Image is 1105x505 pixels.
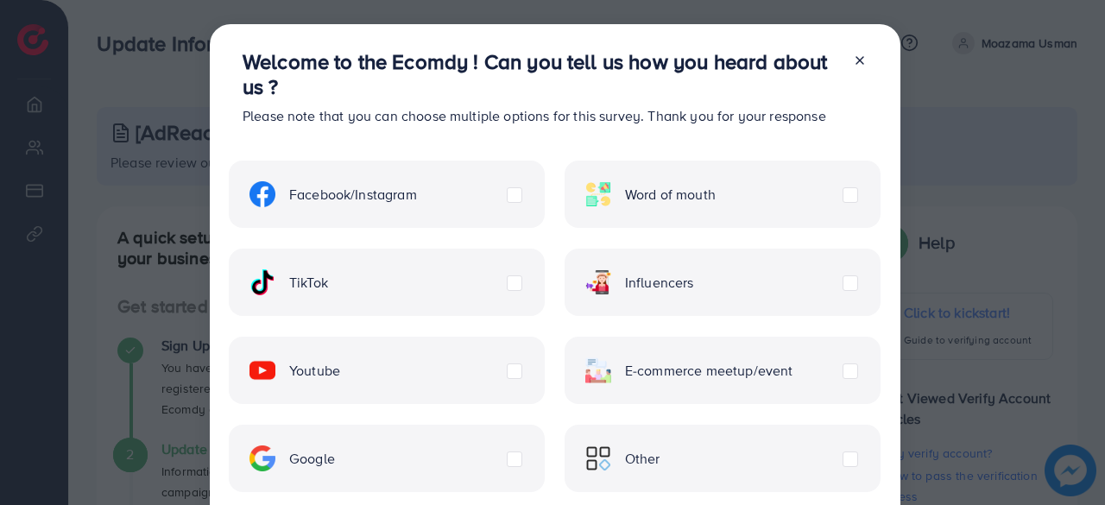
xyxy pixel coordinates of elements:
[585,269,611,295] img: ic-influencers.a620ad43.svg
[585,357,611,383] img: ic-ecommerce.d1fa3848.svg
[249,357,275,383] img: ic-youtube.715a0ca2.svg
[289,361,340,381] span: Youtube
[625,361,793,381] span: E-commerce meetup/event
[625,273,694,293] span: Influencers
[289,185,417,205] span: Facebook/Instagram
[289,449,335,469] span: Google
[289,273,328,293] span: TikTok
[243,105,839,126] p: Please note that you can choose multiple options for this survey. Thank you for your response
[625,185,716,205] span: Word of mouth
[243,49,839,99] h3: Welcome to the Ecomdy ! Can you tell us how you heard about us ?
[249,445,275,471] img: ic-google.5bdd9b68.svg
[585,181,611,207] img: ic-word-of-mouth.a439123d.svg
[249,269,275,295] img: ic-tiktok.4b20a09a.svg
[249,181,275,207] img: ic-facebook.134605ef.svg
[625,449,660,469] span: Other
[585,445,611,471] img: ic-other.99c3e012.svg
